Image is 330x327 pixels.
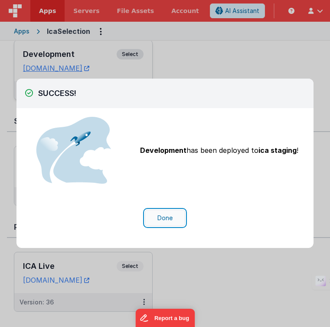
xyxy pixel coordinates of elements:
h2: SUCCESS! [25,87,305,99]
span: Development [140,146,186,155]
p: has been deployed to ! [140,145,298,155]
button: Done [145,210,185,226]
span: ica staging [258,146,297,155]
iframe: Marker.io feedback button [135,309,195,327]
